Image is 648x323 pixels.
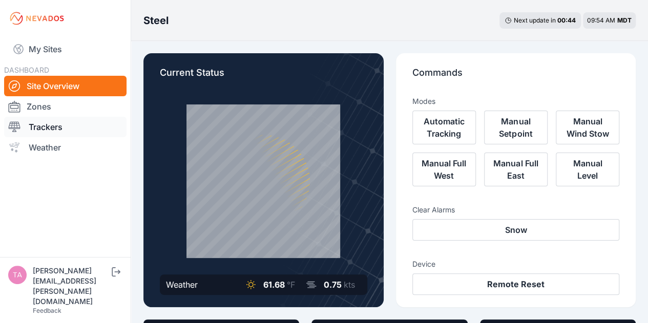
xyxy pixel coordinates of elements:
div: 00 : 44 [557,16,576,25]
span: kts [344,279,355,290]
img: Nevados [8,10,66,27]
span: 61.68 [263,279,285,290]
button: Manual Full East [484,153,548,186]
span: DASHBOARD [4,66,49,74]
button: Manual Wind Stow [556,111,619,144]
h3: Modes [412,96,435,106]
a: Weather [4,137,127,158]
div: Weather [166,278,198,291]
span: Next update in [514,16,556,24]
p: Current Status [160,66,367,88]
img: tayton.sullivan@solvenergy.com [8,266,27,284]
button: Manual Full West [412,153,476,186]
span: MDT [617,16,632,24]
button: Manual Level [556,153,619,186]
button: Manual Setpoint [484,111,548,144]
a: Feedback [33,307,61,314]
a: Zones [4,96,127,117]
a: My Sites [4,37,127,61]
button: Automatic Tracking [412,111,476,144]
button: Remote Reset [412,273,620,295]
span: °F [287,279,295,290]
span: 09:54 AM [587,16,615,24]
h3: Clear Alarms [412,205,620,215]
h3: Device [412,259,620,269]
p: Commands [412,66,620,88]
h3: Steel [143,13,169,28]
button: Snow [412,219,620,241]
a: Trackers [4,117,127,137]
span: 0.75 [324,279,342,290]
div: [PERSON_NAME][EMAIL_ADDRESS][PERSON_NAME][DOMAIN_NAME] [33,266,110,307]
a: Site Overview [4,76,127,96]
nav: Breadcrumb [143,7,169,34]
